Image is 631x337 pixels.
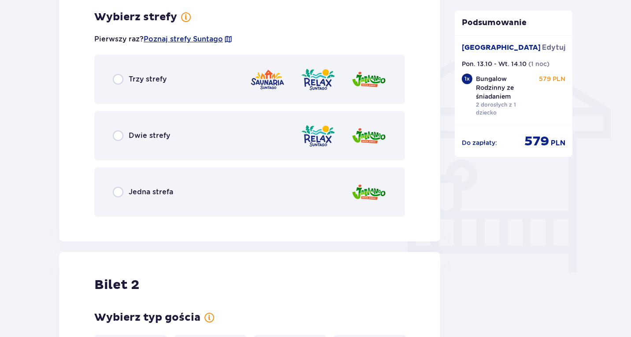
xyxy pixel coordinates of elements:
[462,43,541,52] p: [GEOGRAPHIC_DATA]
[351,123,386,148] img: Jamango
[129,131,170,141] span: Dwie strefy
[94,11,177,24] h3: Wybierz strefy
[476,101,537,117] p: 2 dorosłych z 1 dziecko
[455,18,573,28] p: Podsumowanie
[551,138,565,148] span: PLN
[462,74,472,84] div: 1 x
[94,34,233,44] p: Pierwszy raz?
[144,34,223,44] a: Poznaj strefy Suntago
[129,74,167,84] span: Trzy strefy
[94,311,200,324] h3: Wybierz typ gościa
[250,67,285,92] img: Saunaria
[539,74,565,83] p: 579 PLN
[94,277,139,293] h2: Bilet 2
[351,180,386,205] img: Jamango
[129,187,173,197] span: Jedna strefa
[524,133,549,150] span: 579
[542,43,565,52] span: Edytuj
[528,59,549,68] p: ( 1 noc )
[462,59,527,68] p: Pon. 13.10 - Wt. 14.10
[301,123,336,148] img: Relax
[351,67,386,92] img: Jamango
[476,74,537,101] p: Bungalow Rodzinny ze śniadaniem
[462,138,497,147] p: Do zapłaty :
[301,67,336,92] img: Relax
